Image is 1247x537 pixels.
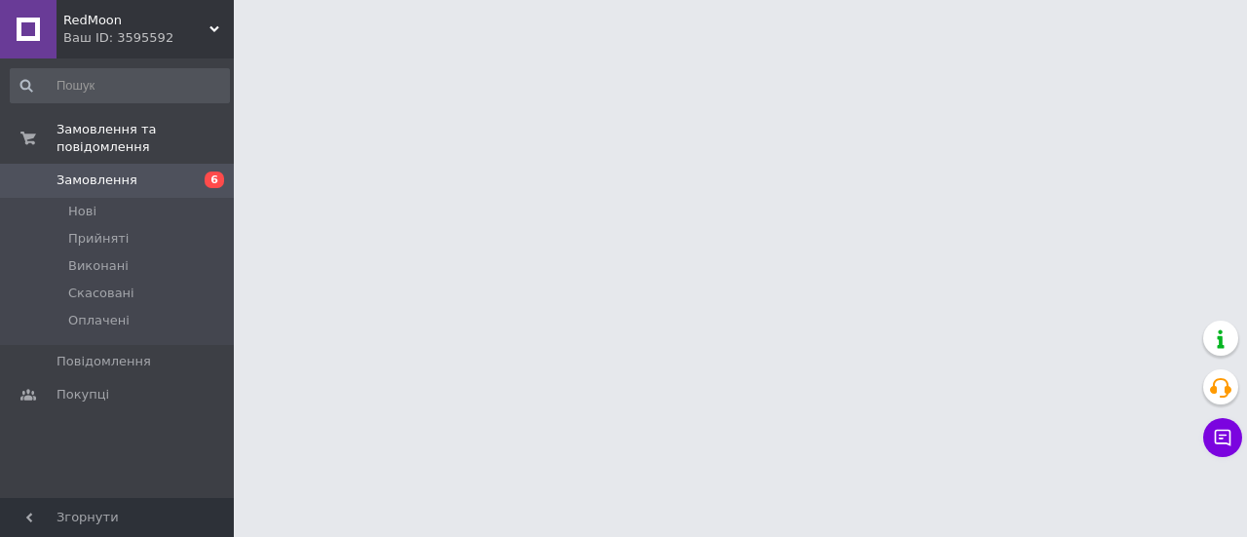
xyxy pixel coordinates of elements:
span: Нові [68,203,96,220]
span: RedMoon [63,12,209,29]
span: Покупці [57,386,109,403]
span: Прийняті [68,230,129,248]
span: Оплачені [68,312,130,329]
button: Чат з покупцем [1203,418,1242,457]
span: Повідомлення [57,353,151,370]
span: Виконані [68,257,129,275]
span: Замовлення та повідомлення [57,121,234,156]
span: Скасовані [68,285,134,302]
input: Пошук [10,68,230,103]
span: 6 [205,172,224,188]
span: Замовлення [57,172,137,189]
div: Ваш ID: 3595592 [63,29,234,47]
